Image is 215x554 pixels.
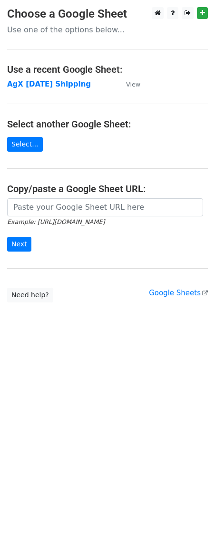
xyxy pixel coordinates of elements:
[149,289,208,297] a: Google Sheets
[7,137,43,152] a: Select...
[7,64,208,75] h4: Use a recent Google Sheet:
[7,198,203,216] input: Paste your Google Sheet URL here
[7,288,53,302] a: Need help?
[117,80,140,88] a: View
[7,237,31,252] input: Next
[7,7,208,21] h3: Choose a Google Sheet
[7,25,208,35] p: Use one of the options below...
[7,118,208,130] h4: Select another Google Sheet:
[126,81,140,88] small: View
[7,183,208,194] h4: Copy/paste a Google Sheet URL:
[7,80,91,88] a: AgX [DATE] Shipping
[7,218,105,225] small: Example: [URL][DOMAIN_NAME]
